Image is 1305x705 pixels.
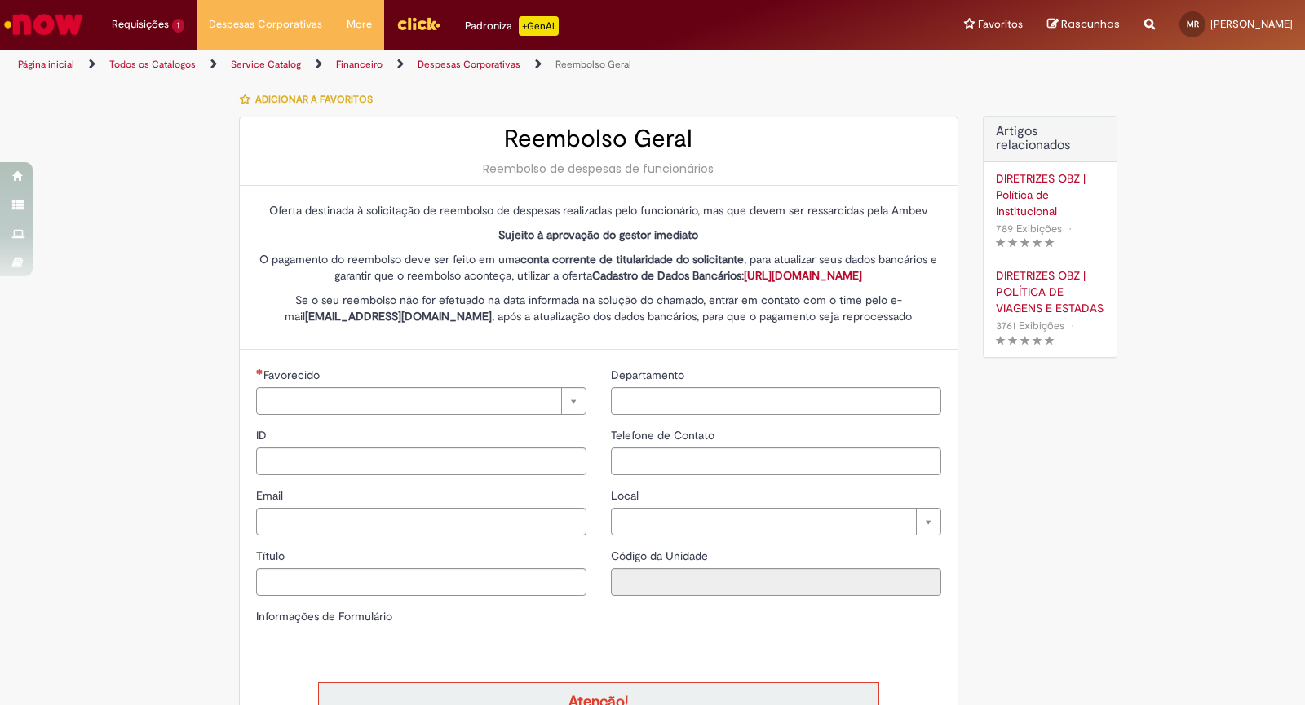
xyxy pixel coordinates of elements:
label: Somente leitura - Código da Unidade [611,548,711,564]
span: Telefone de Contato [611,428,718,443]
span: Somente leitura - Código da Unidade [611,549,711,563]
span: Local [611,488,642,503]
a: Página inicial [18,58,74,71]
span: Despesas Corporativas [209,16,322,33]
a: Limpar campo Favorecido [256,387,586,415]
span: MR [1187,19,1199,29]
span: 789 Exibições [996,222,1062,236]
a: Service Catalog [231,58,301,71]
p: Oferta destinada à solicitação de reembolso de despesas realizadas pelo funcionário, mas que deve... [256,202,941,218]
a: Limpar campo Local [611,508,941,535]
span: Departamento [611,368,688,382]
strong: [EMAIL_ADDRESS][DOMAIN_NAME] [305,309,492,324]
span: 1 [172,19,184,33]
strong: Cadastro de Dados Bancários: [592,268,862,283]
span: Necessários - Favorecido [263,368,323,382]
p: Se o seu reembolso não for efetuado na data informada na solução do chamado, entrar em contato co... [256,292,941,324]
input: Email [256,508,586,535]
a: Todos os Catálogos [109,58,196,71]
a: Rascunhos [1047,17,1120,33]
ul: Trilhas de página [12,50,858,80]
span: More [347,16,372,33]
h2: Reembolso Geral [256,126,941,152]
a: Reembolso Geral [555,58,631,71]
input: Telefone de Contato [611,447,941,475]
span: ID [256,428,270,443]
span: Requisições [112,16,169,33]
span: [PERSON_NAME] [1210,17,1293,31]
div: Padroniza [465,16,559,36]
label: Informações de Formulário [256,609,392,623]
input: ID [256,447,586,475]
span: • [1068,315,1077,337]
strong: Sujeito à aprovação do gestor imediato [498,227,698,242]
span: Necessários [256,368,263,375]
div: Reembolso de despesas de funcionários [256,161,941,177]
a: DIRETRIZES OBZ | Política de Institucional [996,170,1104,219]
span: Adicionar a Favoritos [255,93,373,106]
span: Favoritos [978,16,1023,33]
a: Despesas Corporativas [418,58,520,71]
p: O pagamento do reembolso deve ser feito em uma , para atualizar seus dados bancários e garantir q... [256,251,941,284]
span: • [1065,218,1075,240]
span: Email [256,488,286,503]
a: DIRETRIZES OBZ | POLÍTICA DE VIAGENS E ESTADAS [996,267,1104,316]
a: Financeiro [336,58,383,71]
img: ServiceNow [2,8,86,41]
span: 3761 Exibições [996,319,1064,333]
strong: conta corrente de titularidade do solicitante [520,252,744,267]
input: Título [256,568,586,596]
img: click_logo_yellow_360x200.png [396,11,440,36]
input: Código da Unidade [611,568,941,596]
button: Adicionar a Favoritos [239,82,382,117]
h3: Artigos relacionados [996,125,1104,153]
span: Título [256,549,288,563]
a: [URL][DOMAIN_NAME] [744,268,862,283]
input: Departamento [611,387,941,415]
span: Rascunhos [1061,16,1120,32]
p: +GenAi [519,16,559,36]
